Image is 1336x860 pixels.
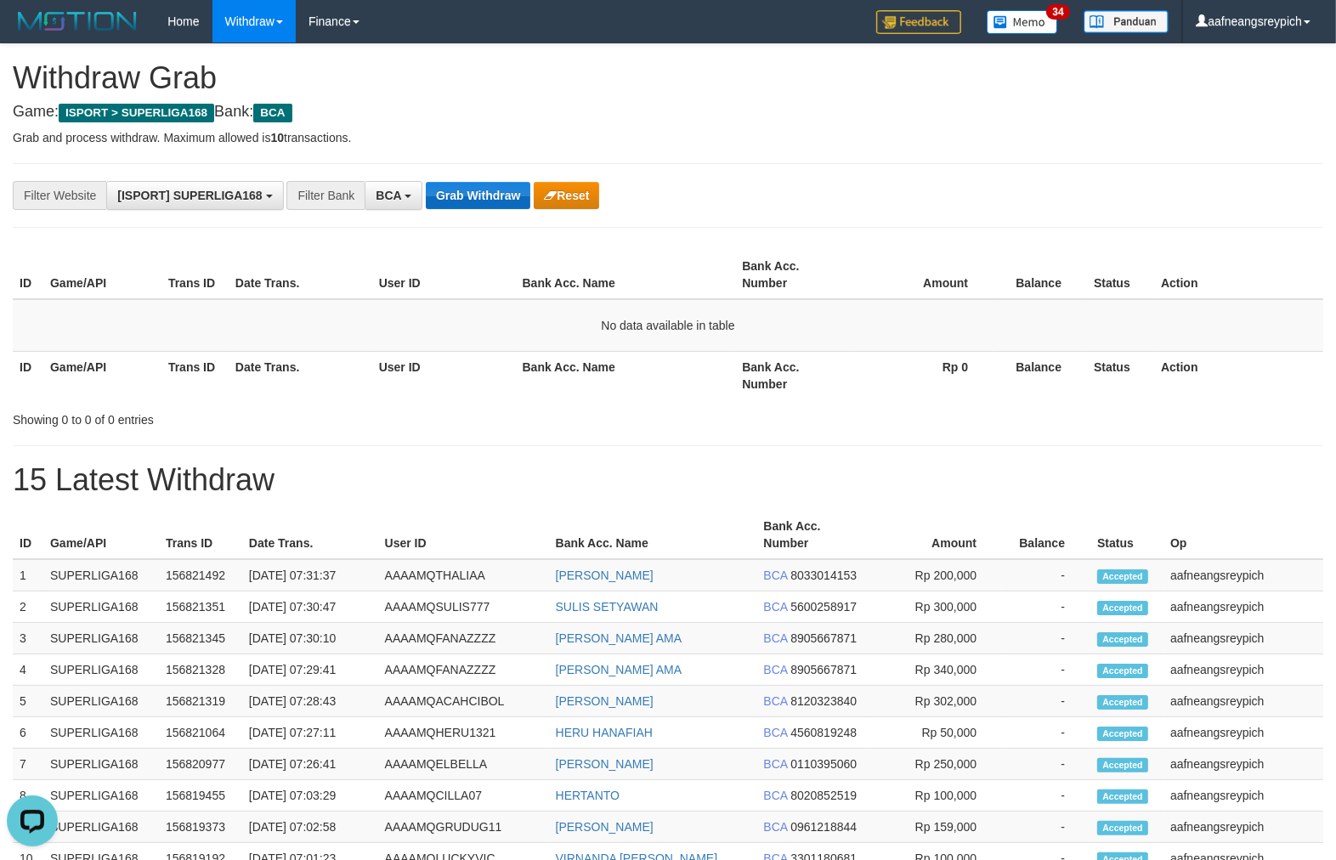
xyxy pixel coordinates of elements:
[13,717,43,749] td: 6
[1002,591,1090,623] td: -
[161,251,229,299] th: Trans ID
[516,251,736,299] th: Bank Acc. Name
[1097,758,1148,772] span: Accepted
[13,780,43,812] td: 8
[763,789,787,802] span: BCA
[556,569,654,582] a: [PERSON_NAME]
[242,654,378,686] td: [DATE] 07:29:41
[13,405,544,428] div: Showing 0 to 0 of 0 entries
[869,749,1002,780] td: Rp 250,000
[556,789,620,802] a: HERTANTO
[13,61,1323,95] h1: Withdraw Grab
[869,511,1002,559] th: Amount
[378,511,549,559] th: User ID
[372,351,516,399] th: User ID
[117,189,262,202] span: [ISPORT] SUPERLIGA168
[735,351,853,399] th: Bank Acc. Number
[556,631,682,645] a: [PERSON_NAME] AMA
[790,694,857,708] span: Copy 8120323840 to clipboard
[556,820,654,834] a: [PERSON_NAME]
[242,559,378,591] td: [DATE] 07:31:37
[159,559,242,591] td: 156821492
[516,351,736,399] th: Bank Acc. Name
[876,10,961,34] img: Feedback.jpg
[13,251,43,299] th: ID
[869,686,1002,717] td: Rp 302,000
[1163,559,1323,591] td: aafneangsreypich
[1002,511,1090,559] th: Balance
[43,251,161,299] th: Game/API
[13,591,43,623] td: 2
[13,351,43,399] th: ID
[1154,351,1323,399] th: Action
[43,749,159,780] td: SUPERLIGA168
[790,569,857,582] span: Copy 8033014153 to clipboard
[378,686,549,717] td: AAAAMQACAHCIBOL
[1163,511,1323,559] th: Op
[1097,632,1148,647] span: Accepted
[242,686,378,717] td: [DATE] 07:28:43
[159,511,242,559] th: Trans ID
[365,181,422,210] button: BCA
[869,591,1002,623] td: Rp 300,000
[43,511,159,559] th: Game/API
[43,591,159,623] td: SUPERLIGA168
[1002,812,1090,843] td: -
[756,511,869,559] th: Bank Acc. Number
[790,789,857,802] span: Copy 8020852519 to clipboard
[159,749,242,780] td: 156820977
[556,663,682,676] a: [PERSON_NAME] AMA
[790,757,857,771] span: Copy 0110395060 to clipboard
[1002,717,1090,749] td: -
[1002,654,1090,686] td: -
[1154,251,1323,299] th: Action
[106,181,283,210] button: [ISPORT] SUPERLIGA168
[1084,10,1169,33] img: panduan.png
[556,726,653,739] a: HERU HANAFIAH
[43,686,159,717] td: SUPERLIGA168
[763,694,787,708] span: BCA
[987,10,1058,34] img: Button%20Memo.svg
[13,181,106,210] div: Filter Website
[270,131,284,144] strong: 10
[242,623,378,654] td: [DATE] 07:30:10
[1090,511,1163,559] th: Status
[1097,821,1148,835] span: Accepted
[763,663,787,676] span: BCA
[1002,749,1090,780] td: -
[378,749,549,780] td: AAAAMQELBELLA
[1097,789,1148,804] span: Accepted
[994,351,1087,399] th: Balance
[378,623,549,654] td: AAAAMQFANAZZZZ
[242,812,378,843] td: [DATE] 07:02:58
[853,351,994,399] th: Rp 0
[790,726,857,739] span: Copy 4560819248 to clipboard
[763,569,787,582] span: BCA
[378,591,549,623] td: AAAAMQSULIS777
[159,780,242,812] td: 156819455
[534,182,599,209] button: Reset
[1163,812,1323,843] td: aafneangsreypich
[1097,601,1148,615] span: Accepted
[853,251,994,299] th: Amount
[1097,727,1148,741] span: Accepted
[869,812,1002,843] td: Rp 159,000
[59,104,214,122] span: ISPORT > SUPERLIGA168
[229,251,372,299] th: Date Trans.
[1097,664,1148,678] span: Accepted
[1163,623,1323,654] td: aafneangsreypich
[159,623,242,654] td: 156821345
[556,757,654,771] a: [PERSON_NAME]
[994,251,1087,299] th: Balance
[790,631,857,645] span: Copy 8905667871 to clipboard
[1087,251,1154,299] th: Status
[869,623,1002,654] td: Rp 280,000
[43,351,161,399] th: Game/API
[763,726,787,739] span: BCA
[43,717,159,749] td: SUPERLIGA168
[556,694,654,708] a: [PERSON_NAME]
[1002,559,1090,591] td: -
[159,686,242,717] td: 156821319
[159,812,242,843] td: 156819373
[378,717,549,749] td: AAAAMQHERU1321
